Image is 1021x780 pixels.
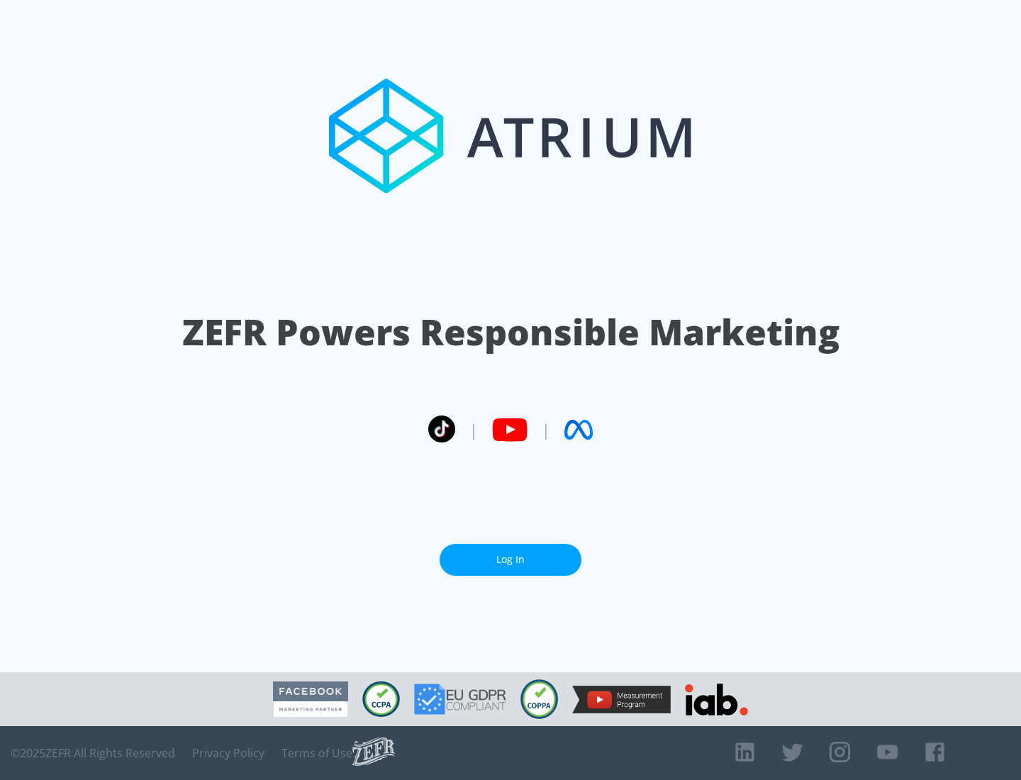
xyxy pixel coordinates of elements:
img: GDPR Compliant [414,684,506,715]
img: CCPA Compliant [362,681,400,717]
img: COPPA Compliant [520,679,558,719]
a: Log In [440,544,581,576]
img: YouTube Measurement Program [572,686,671,713]
a: Privacy Policy [192,746,264,760]
h1: ZEFR Powers Responsible Marketing [182,308,839,357]
img: IAB [685,684,748,715]
span: | [542,419,550,440]
img: Facebook Marketing Partner [273,681,348,718]
span: © 2025 ZEFR All Rights Reserved [11,746,175,760]
a: Terms of Use [281,746,352,760]
span: | [469,419,478,440]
